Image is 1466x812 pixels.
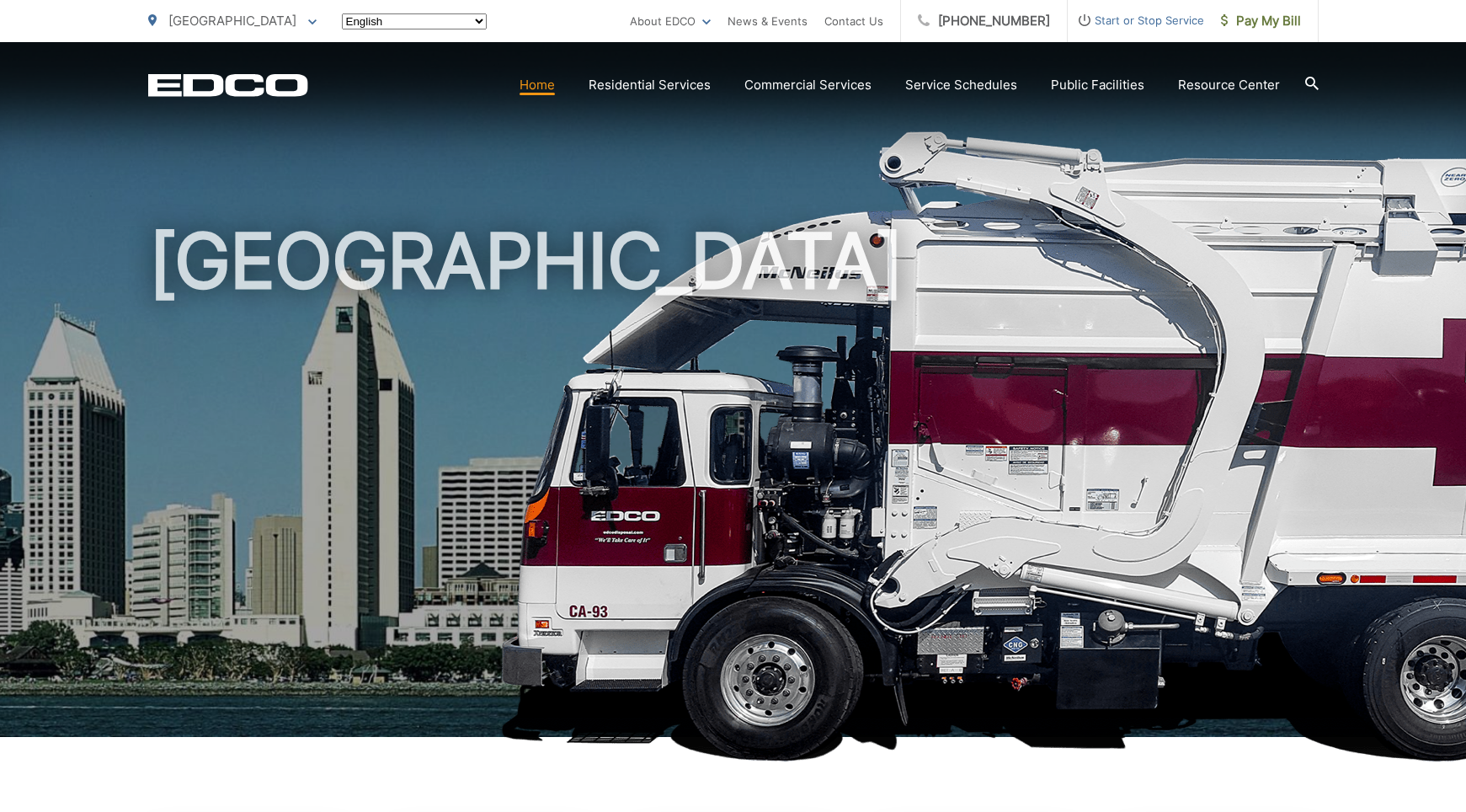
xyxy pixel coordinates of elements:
a: EDCD logo. Return to the homepage. [148,73,308,97]
span: Pay My Bill [1221,11,1301,31]
h1: [GEOGRAPHIC_DATA] [148,219,1319,752]
select: Select a language [342,13,487,29]
a: Public Facilities [1051,75,1144,95]
a: Service Schedules [905,75,1017,95]
a: About EDCO [630,11,711,31]
a: Commercial Services [744,75,872,95]
span: [GEOGRAPHIC_DATA] [168,13,296,29]
a: Home [520,75,555,95]
a: Resource Center [1178,75,1280,95]
a: Residential Services [589,75,711,95]
a: Contact Us [824,11,883,31]
a: News & Events [728,11,808,31]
